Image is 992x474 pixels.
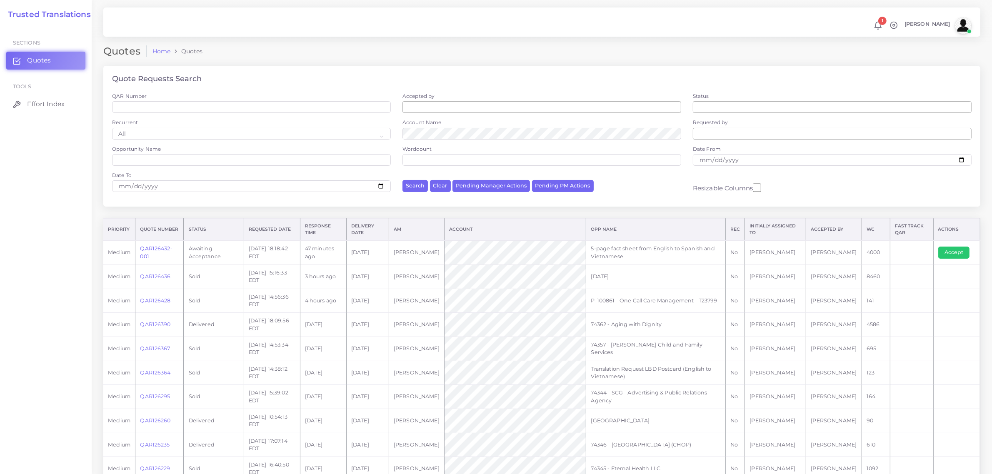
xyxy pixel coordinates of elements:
[184,385,244,409] td: Sold
[725,385,745,409] td: No
[452,180,530,192] button: Pending Manager Actions
[725,264,745,289] td: No
[862,337,890,361] td: 695
[244,264,300,289] td: [DATE] 15:16:33 EDT
[725,361,745,385] td: No
[27,100,65,109] span: Effort Index
[745,337,806,361] td: [PERSON_NAME]
[862,385,890,409] td: 164
[862,409,890,433] td: 90
[745,433,806,457] td: [PERSON_NAME]
[938,249,975,255] a: Accept
[389,433,444,457] td: [PERSON_NAME]
[806,289,862,313] td: [PERSON_NAME]
[140,245,172,259] a: QAR126432-001
[586,219,726,240] th: Opp Name
[184,409,244,433] td: Delivered
[103,45,147,57] h2: Quotes
[745,385,806,409] td: [PERSON_NAME]
[445,219,586,240] th: Account
[140,369,170,376] a: QAR126364
[806,240,862,264] td: [PERSON_NAME]
[862,313,890,337] td: 4586
[862,219,890,240] th: WC
[140,321,170,327] a: QAR126390
[693,119,728,126] label: Requested by
[586,433,726,457] td: 74346 - [GEOGRAPHIC_DATA] (CHOP)
[346,361,389,385] td: [DATE]
[586,385,726,409] td: 74344 - SCG - Advertising & Public Relations Agency
[725,240,745,264] td: No
[938,247,970,258] button: Accept
[389,240,444,264] td: [PERSON_NAME]
[725,337,745,361] td: No
[2,10,91,20] a: Trusted Translations
[6,52,85,69] a: Quotes
[693,182,761,193] label: Resizable Columns
[184,219,244,240] th: Status
[244,385,300,409] td: [DATE] 15:39:02 EDT
[300,313,346,337] td: [DATE]
[244,219,300,240] th: Requested Date
[389,219,444,240] th: AM
[300,433,346,457] td: [DATE]
[745,240,806,264] td: [PERSON_NAME]
[725,313,745,337] td: No
[389,264,444,289] td: [PERSON_NAME]
[108,442,130,448] span: medium
[586,264,726,289] td: [DATE]
[346,289,389,313] td: [DATE]
[725,409,745,433] td: No
[184,264,244,289] td: Sold
[300,264,346,289] td: 3 hours ago
[184,313,244,337] td: Delivered
[346,219,389,240] th: Delivery Date
[806,313,862,337] td: [PERSON_NAME]
[112,75,202,84] h4: Quote Requests Search
[745,313,806,337] td: [PERSON_NAME]
[108,297,130,304] span: medium
[13,83,32,90] span: Tools
[402,92,435,100] label: Accepted by
[346,240,389,264] td: [DATE]
[862,264,890,289] td: 8460
[745,264,806,289] td: [PERSON_NAME]
[532,180,594,192] button: Pending PM Actions
[806,337,862,361] td: [PERSON_NAME]
[871,21,885,30] a: 1
[900,17,975,34] a: [PERSON_NAME]avatar
[389,289,444,313] td: [PERSON_NAME]
[933,219,980,240] th: Actions
[389,361,444,385] td: [PERSON_NAME]
[725,433,745,457] td: No
[112,92,147,100] label: QAR Number
[693,92,709,100] label: Status
[586,313,726,337] td: 74362 - Aging with Dignity
[745,219,806,240] th: Initially Assigned to
[112,172,132,179] label: Date To
[244,240,300,264] td: [DATE] 18:18:42 EDT
[725,289,745,313] td: No
[806,219,862,240] th: Accepted by
[862,361,890,385] td: 123
[693,145,721,152] label: Date From
[586,289,726,313] td: P-100861 - One Call Care Management - T23799
[806,361,862,385] td: [PERSON_NAME]
[184,361,244,385] td: Sold
[586,337,726,361] td: 74357 - [PERSON_NAME] Child and Family Services
[586,240,726,264] td: 5-page fact sheet from English to Spanish and Vietnamese
[300,289,346,313] td: 4 hours ago
[27,56,51,65] span: Quotes
[862,289,890,313] td: 141
[745,289,806,313] td: [PERSON_NAME]
[244,409,300,433] td: [DATE] 10:54:13 EDT
[955,17,972,34] img: avatar
[108,465,130,472] span: medium
[140,273,170,279] a: QAR126436
[103,219,135,240] th: Priority
[112,145,161,152] label: Opportunity Name
[184,337,244,361] td: Sold
[244,361,300,385] td: [DATE] 14:38:12 EDT
[389,409,444,433] td: [PERSON_NAME]
[300,361,346,385] td: [DATE]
